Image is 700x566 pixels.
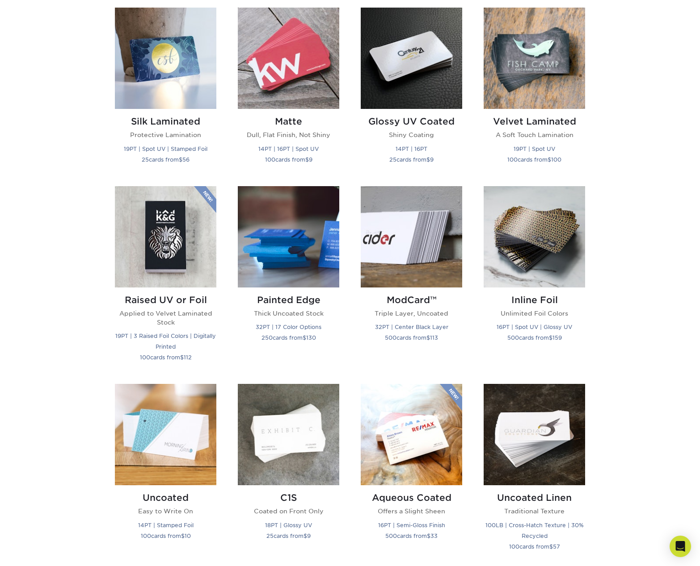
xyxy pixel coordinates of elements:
h2: ModCard™ [361,295,462,305]
a: Uncoated Business Cards Uncoated Easy to Write On 14PT | Stamped Foil 100cards from$10 [115,384,216,562]
span: 500 [507,334,519,341]
h2: Silk Laminated [115,116,216,127]
img: Matte Business Cards [238,8,339,109]
h2: Uncoated [115,492,216,503]
a: Uncoated Linen Business Cards Uncoated Linen Traditional Texture 100LB | Cross-Hatch Texture | 30... [484,384,585,562]
span: 25 [266,533,274,539]
small: 32PT | Center Black Layer [375,324,448,330]
p: Unlimited Foil Colors [484,309,585,318]
span: 10 [185,533,191,539]
img: Aqueous Coated Business Cards [361,384,462,485]
span: 57 [553,543,560,550]
p: Thick Uncoated Stock [238,309,339,318]
span: 9 [309,156,312,163]
img: Inline Foil Business Cards [484,186,585,287]
span: $ [179,156,182,163]
span: $ [426,156,430,163]
img: Raised UV or Foil Business Cards [115,186,216,287]
small: cards from [141,533,191,539]
small: 16PT | Semi-Gloss Finish [378,522,445,529]
small: 19PT | Spot UV | Stamped Foil [124,146,207,152]
small: cards from [509,543,560,550]
span: 500 [385,334,396,341]
small: 14PT | Stamped Foil [138,522,194,529]
h2: C1S [238,492,339,503]
small: 18PT | Glossy UV [265,522,312,529]
div: Open Intercom Messenger [670,536,691,557]
a: Matte Business Cards Matte Dull, Flat Finish, Not Shiny 14PT | 16PT | Spot UV 100cards from$9 [238,8,339,175]
span: 159 [552,334,562,341]
span: 56 [182,156,190,163]
small: 32PT | 17 Color Options [256,324,321,330]
a: Aqueous Coated Business Cards Aqueous Coated Offers a Slight Sheen 16PT | Semi-Gloss Finish 500ca... [361,384,462,562]
span: 100 [509,543,519,550]
small: 16PT | Spot UV | Glossy UV [497,324,572,330]
span: $ [426,334,430,341]
p: Applied to Velvet Laminated Stock [115,309,216,327]
h2: Uncoated Linen [484,492,585,503]
span: 9 [307,533,311,539]
h2: Velvet Laminated [484,116,585,127]
span: 25 [142,156,149,163]
small: cards from [265,156,312,163]
img: C1S Business Cards [238,384,339,485]
a: ModCard™ Business Cards ModCard™ Triple Layer, Uncoated 32PT | Center Black Layer 500cards from$113 [361,186,462,374]
span: 100 [551,156,561,163]
span: 250 [261,334,273,341]
span: 100 [141,533,151,539]
span: $ [181,533,185,539]
span: $ [305,156,309,163]
a: Silk Laminated Business Cards Silk Laminated Protective Lamination 19PT | Spot UV | Stamped Foil ... [115,8,216,175]
small: cards from [261,334,316,341]
span: 113 [430,334,438,341]
span: $ [549,334,552,341]
span: 25 [389,156,396,163]
img: New Product [194,186,216,213]
span: 100 [265,156,275,163]
a: Inline Foil Business Cards Inline Foil Unlimited Foil Colors 16PT | Spot UV | Glossy UV 500cards ... [484,186,585,374]
a: Velvet Laminated Business Cards Velvet Laminated A Soft Touch Lamination 19PT | Spot UV 100cards ... [484,8,585,175]
img: Velvet Laminated Business Cards [484,8,585,109]
p: Protective Lamination [115,130,216,139]
span: 130 [306,334,316,341]
img: Painted Edge Business Cards [238,186,339,287]
img: New Product [440,384,462,411]
a: Painted Edge Business Cards Painted Edge Thick Uncoated Stock 32PT | 17 Color Options 250cards fr... [238,186,339,374]
a: Raised UV or Foil Business Cards Raised UV or Foil Applied to Velvet Laminated Stock 19PT | 3 Rai... [115,186,216,374]
span: 33 [430,533,438,539]
small: cards from [385,334,438,341]
small: 100LB | Cross-Hatch Texture | 30% Recycled [485,522,584,539]
a: Glossy UV Coated Business Cards Glossy UV Coated Shiny Coating 14PT | 16PT 25cards from$9 [361,8,462,175]
small: cards from [142,156,190,163]
small: cards from [389,156,434,163]
p: Coated on Front Only [238,507,339,516]
small: 19PT | 3 Raised Foil Colors | Digitally Printed [115,333,216,350]
p: Offers a Slight Sheen [361,507,462,516]
img: Silk Laminated Business Cards [115,8,216,109]
small: 14PT | 16PT | Spot UV [258,146,319,152]
span: 500 [385,533,397,539]
p: Traditional Texture [484,507,585,516]
span: 100 [507,156,518,163]
span: $ [548,156,551,163]
span: 9 [430,156,434,163]
h2: Matte [238,116,339,127]
span: $ [304,533,307,539]
img: ModCard™ Business Cards [361,186,462,287]
span: $ [427,533,430,539]
span: $ [549,543,553,550]
p: Triple Layer, Uncoated [361,309,462,318]
p: A Soft Touch Lamination [484,130,585,139]
small: cards from [507,156,561,163]
img: Uncoated Business Cards [115,384,216,485]
span: $ [303,334,306,341]
h2: Raised UV or Foil [115,295,216,305]
p: Dull, Flat Finish, Not Shiny [238,130,339,139]
small: 19PT | Spot UV [514,146,555,152]
small: cards from [266,533,311,539]
h2: Aqueous Coated [361,492,462,503]
img: Glossy UV Coated Business Cards [361,8,462,109]
p: Shiny Coating [361,130,462,139]
h2: Painted Edge [238,295,339,305]
span: 100 [140,354,150,361]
